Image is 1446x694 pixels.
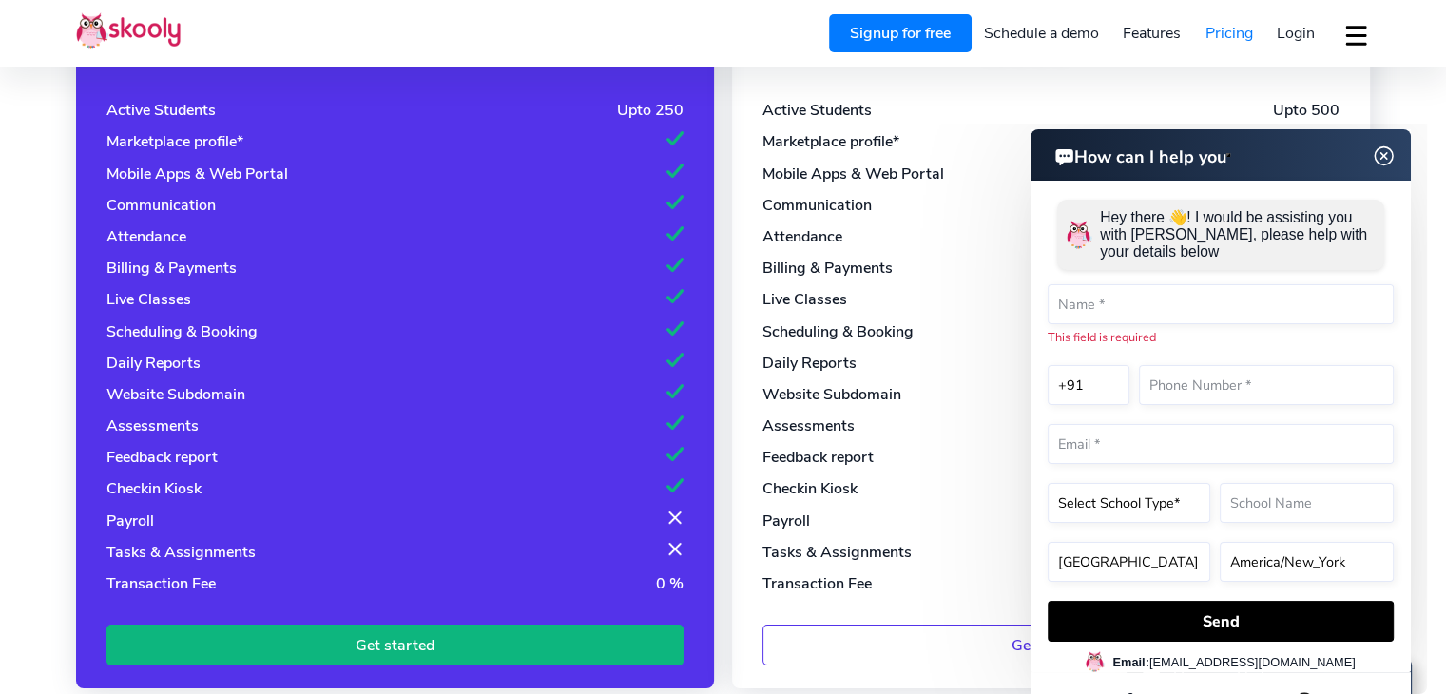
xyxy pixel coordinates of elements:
div: Assessments [106,415,199,436]
div: Website Subdomain [762,384,901,405]
div: Upto 250 [617,100,684,121]
a: Features [1110,18,1193,48]
div: Feedback report [762,447,874,468]
div: Billing & Payments [106,258,237,279]
div: Assessments [762,415,855,436]
div: Attendance [762,226,842,247]
div: Marketplace profile* [106,131,243,152]
div: Checkin Kiosk [106,478,202,499]
div: Billing & Payments [762,258,893,279]
div: Active Students [762,100,872,121]
div: 0 % [656,573,684,594]
div: Active Students [106,100,216,121]
div: Transaction Fee [106,573,216,594]
div: Attendance [106,226,186,247]
a: Signup for free [829,14,972,52]
div: Website Subdomain [106,384,245,405]
div: Communication [762,195,872,216]
div: Transaction Fee [762,573,872,594]
div: Checkin Kiosk [762,478,858,499]
a: Login [1264,18,1327,48]
a: Get started [106,625,684,665]
button: dropdown menu [1342,13,1370,57]
div: Scheduling & Booking [106,321,258,342]
div: Upto 500 [1273,100,1340,121]
a: Get started [762,625,1340,665]
a: Pricing [1193,18,1265,48]
span: Pricing [1205,23,1253,44]
div: Payroll [762,511,810,531]
div: Feedback report [106,447,218,468]
span: Login [1277,23,1315,44]
div: Marketplace profile* [762,131,899,152]
div: Mobile Apps & Web Portal [106,164,288,184]
div: Mobile Apps & Web Portal [762,164,944,184]
a: Schedule a demo [972,18,1111,48]
div: Live Classes [762,289,847,310]
div: Live Classes [106,289,191,310]
div: Tasks & Assignments [106,542,256,563]
img: Skooly [76,12,181,49]
div: Communication [106,195,216,216]
div: Daily Reports [106,353,201,374]
div: Daily Reports [762,353,857,374]
div: Scheduling & Booking [762,321,914,342]
div: Tasks & Assignments [762,542,912,563]
div: Payroll [106,511,154,531]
